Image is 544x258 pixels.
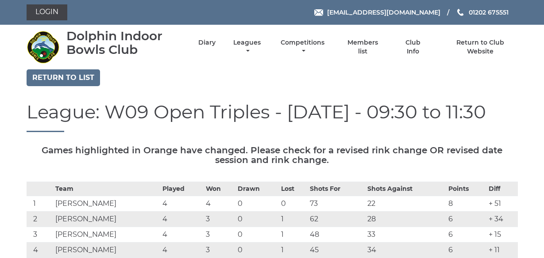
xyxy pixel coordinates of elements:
td: 34 [365,243,446,258]
a: Club Info [399,38,428,56]
th: Lost [279,182,308,196]
td: 3 [204,212,235,227]
td: 45 [308,243,365,258]
td: 4 [160,196,204,212]
span: [EMAIL_ADDRESS][DOMAIN_NAME] [327,8,440,16]
td: 0 [235,227,279,243]
td: 62 [308,212,365,227]
td: 4 [204,196,235,212]
td: 1 [27,196,53,212]
td: + 34 [486,212,517,227]
td: + 15 [486,227,517,243]
th: Diff [486,182,517,196]
th: Points [446,182,487,196]
td: 3 [204,227,235,243]
td: 3 [27,227,53,243]
td: 3 [204,243,235,258]
th: Shots Against [365,182,446,196]
td: 28 [365,212,446,227]
a: Return to Club Website [443,38,517,56]
div: Dolphin Indoor Bowls Club [66,29,183,57]
td: 0 [235,243,279,258]
td: 6 [446,212,487,227]
td: 1 [279,227,308,243]
img: Email [314,9,323,16]
td: 48 [308,227,365,243]
td: 8 [446,196,487,212]
h1: League: W09 Open Triples - [DATE] - 09:30 to 11:30 [27,102,518,132]
a: Login [27,4,67,20]
td: 4 [160,243,204,258]
td: 6 [446,227,487,243]
td: [PERSON_NAME] [53,243,160,258]
a: Leagues [231,38,263,56]
td: 0 [279,196,308,212]
td: 2 [27,212,53,227]
th: Drawn [235,182,279,196]
img: Dolphin Indoor Bowls Club [27,30,60,64]
td: [PERSON_NAME] [53,196,160,212]
th: Won [204,182,235,196]
a: Competitions [279,38,327,56]
td: 4 [160,212,204,227]
a: Members list [342,38,383,56]
td: 33 [365,227,446,243]
td: + 11 [486,243,517,258]
th: Played [160,182,204,196]
th: Shots For [308,182,365,196]
img: Phone us [457,9,463,16]
a: Phone us 01202 675551 [456,8,509,17]
td: 73 [308,196,365,212]
th: Team [53,182,160,196]
span: 01202 675551 [469,8,509,16]
td: [PERSON_NAME] [53,227,160,243]
td: 1 [279,212,308,227]
h5: Games highlighted in Orange have changed. Please check for a revised rink change OR revised date ... [27,145,518,165]
a: Email [EMAIL_ADDRESS][DOMAIN_NAME] [314,8,440,17]
a: Return to list [27,69,100,86]
td: [PERSON_NAME] [53,212,160,227]
td: + 51 [486,196,517,212]
td: 0 [235,212,279,227]
td: 22 [365,196,446,212]
td: 1 [279,243,308,258]
td: 6 [446,243,487,258]
td: 4 [27,243,53,258]
td: 0 [235,196,279,212]
td: 4 [160,227,204,243]
a: Diary [198,38,216,47]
